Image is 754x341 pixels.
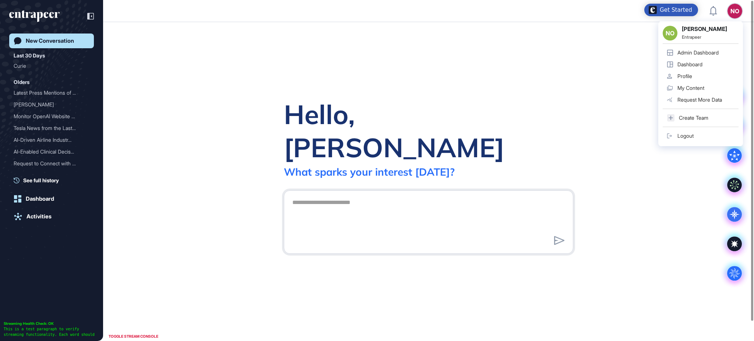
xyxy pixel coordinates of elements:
[9,10,60,22] div: entrapeer-logo
[27,213,52,220] div: Activities
[26,38,74,44] div: New Conversation
[14,122,84,134] div: Tesla News from the Last ...
[644,4,698,16] div: Open Get Started checklist
[14,78,29,87] div: Olders
[14,122,89,134] div: Tesla News from the Last Two Weeks
[14,176,94,184] a: See full history
[660,6,692,14] div: Get Started
[107,332,160,341] div: TOGGLE STREAM CONSOLE
[14,87,84,99] div: Latest Press Mentions of ...
[9,191,94,206] a: Dashboard
[9,209,94,224] a: Activities
[14,169,89,181] div: Reese
[14,99,89,110] div: Reese
[14,146,84,158] div: AI-Enabled Clinical Decis...
[9,34,94,48] a: New Conversation
[284,98,573,164] div: Hello, [PERSON_NAME]
[727,4,742,18] button: NO
[26,196,54,202] div: Dashboard
[23,176,59,184] span: See full history
[14,110,84,122] div: Monitor OpenAI Website Ac...
[14,60,89,72] div: Curie
[14,146,89,158] div: AI-Enabled Clinical Decision Support Software for Infectious Disease Screening and AMR Program
[14,87,89,99] div: Latest Press Mentions of OpenAI
[14,158,84,169] div: Request to Connect with C...
[14,158,89,169] div: Request to Connect with Curie
[14,99,84,110] div: [PERSON_NAME]
[14,51,45,60] div: Last 30 Days
[14,60,84,72] div: Curie
[14,110,89,122] div: Monitor OpenAI Website Activity
[14,169,84,181] div: [PERSON_NAME]
[14,134,84,146] div: AI-Driven Airline Industr...
[649,6,657,14] img: launcher-image-alternative-text
[14,134,89,146] div: AI-Driven Airline Industry Updates
[284,165,455,178] div: What sparks your interest [DATE]?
